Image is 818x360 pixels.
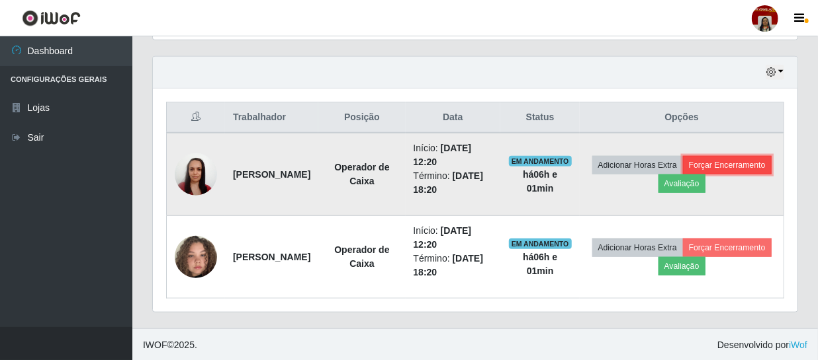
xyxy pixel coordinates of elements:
[414,224,493,252] li: Início:
[414,143,472,167] time: [DATE] 12:20
[683,238,772,257] button: Forçar Encerramento
[233,169,310,180] strong: [PERSON_NAME]
[683,156,772,174] button: Forçar Encerramento
[509,238,572,249] span: EM ANDAMENTO
[175,146,217,202] img: 1626269852710.jpeg
[414,225,472,250] time: [DATE] 12:20
[592,156,683,174] button: Adicionar Horas Extra
[580,102,784,133] th: Opções
[318,102,405,133] th: Posição
[143,338,197,352] span: © 2025 .
[175,219,217,295] img: 1751065972861.jpeg
[509,156,572,166] span: EM ANDAMENTO
[659,174,705,193] button: Avaliação
[659,257,705,275] button: Avaliação
[523,252,557,276] strong: há 06 h e 01 min
[233,252,310,262] strong: [PERSON_NAME]
[500,102,580,133] th: Status
[406,102,501,133] th: Data
[414,141,493,169] li: Início:
[414,252,493,279] li: Término:
[414,169,493,197] li: Término:
[334,244,389,269] strong: Operador de Caixa
[789,340,807,350] a: iWof
[523,169,557,194] strong: há 06 h e 01 min
[592,238,683,257] button: Adicionar Horas Extra
[334,162,389,186] strong: Operador de Caixa
[717,338,807,352] span: Desenvolvido por
[22,10,81,26] img: CoreUI Logo
[225,102,318,133] th: Trabalhador
[143,340,167,350] span: IWOF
